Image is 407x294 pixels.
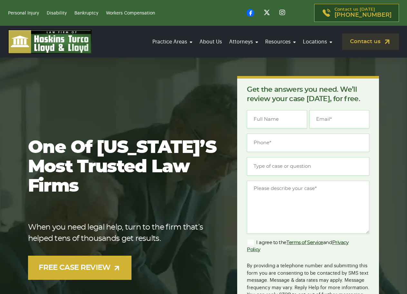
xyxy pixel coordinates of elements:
input: Full Name [247,110,307,128]
span: [PHONE_NUMBER] [334,12,392,18]
label: I agree to the and [247,239,359,253]
input: Phone* [247,134,369,152]
p: Get the answers you need. We’ll review your case [DATE], for free. [247,85,369,104]
a: Bankruptcy [74,11,98,15]
a: Disability [47,11,67,15]
a: Locations [301,33,334,51]
a: Contact us [342,33,399,50]
h1: One of [US_STATE]’s most trusted law firms [28,138,217,196]
a: Personal Injury [8,11,39,15]
input: Type of case or question [247,157,369,175]
a: Workers Compensation [106,11,155,15]
a: Resources [263,33,298,51]
a: FREE CASE REVIEW [28,256,132,280]
img: logo [8,30,92,54]
a: Practice Areas [150,33,194,51]
p: When you need legal help, turn to the firm that’s helped tens of thousands get results. [28,222,217,244]
a: About Us [198,33,224,51]
img: arrow-up-right-light.svg [113,264,121,272]
a: Attorneys [227,33,260,51]
p: Contact us [DATE] [334,7,392,18]
a: Terms of Service [286,240,323,245]
a: Contact us [DATE][PHONE_NUMBER] [314,4,399,22]
input: Email* [309,110,369,128]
